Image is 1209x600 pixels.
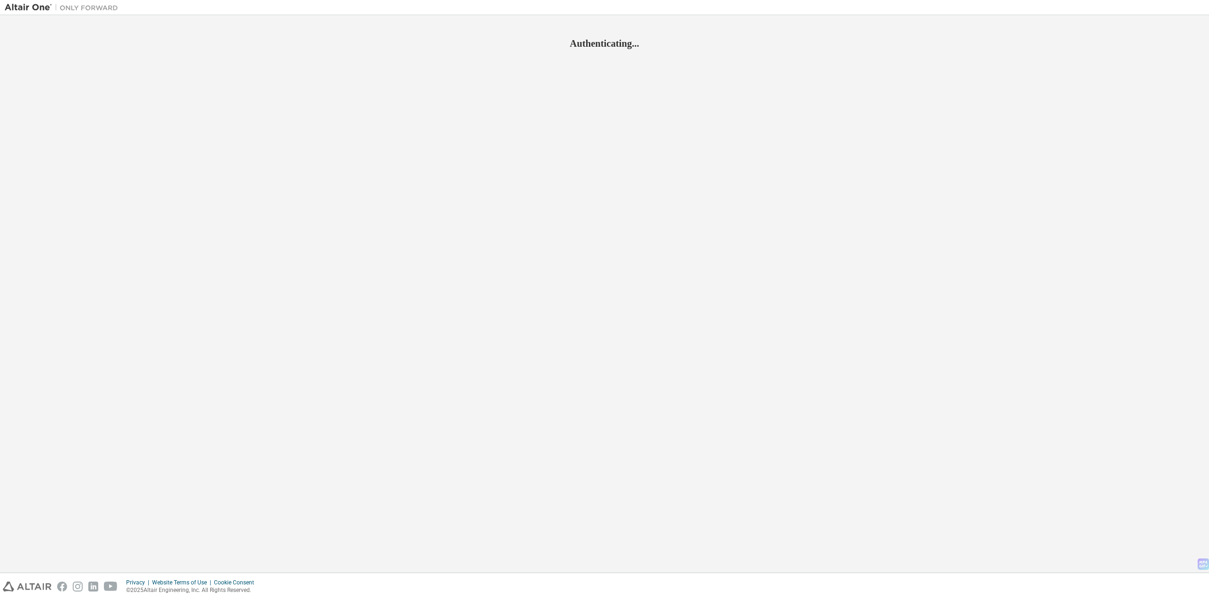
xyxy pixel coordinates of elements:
[57,582,67,592] img: facebook.svg
[214,579,260,586] div: Cookie Consent
[104,582,118,592] img: youtube.svg
[126,586,260,594] p: © 2025 Altair Engineering, Inc. All Rights Reserved.
[5,37,1204,50] h2: Authenticating...
[5,3,123,12] img: Altair One
[73,582,83,592] img: instagram.svg
[3,582,51,592] img: altair_logo.svg
[126,579,152,586] div: Privacy
[152,579,214,586] div: Website Terms of Use
[88,582,98,592] img: linkedin.svg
